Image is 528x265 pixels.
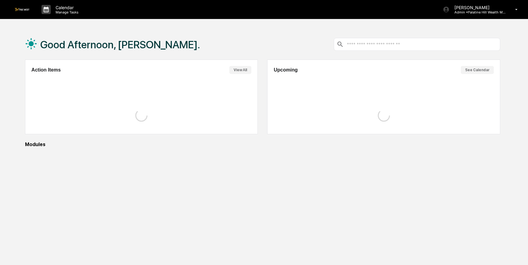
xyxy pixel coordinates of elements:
[40,39,200,51] h1: Good Afternoon, [PERSON_NAME].
[25,142,500,147] div: Modules
[450,5,506,10] p: [PERSON_NAME]
[51,5,82,10] p: Calendar
[461,66,494,74] button: See Calendar
[31,67,61,73] h2: Action Items
[229,66,251,74] button: View All
[15,8,29,11] img: logo
[274,67,297,73] h2: Upcoming
[450,10,506,14] p: Admin • Palatine Hill Wealth Management
[51,10,82,14] p: Manage Tasks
